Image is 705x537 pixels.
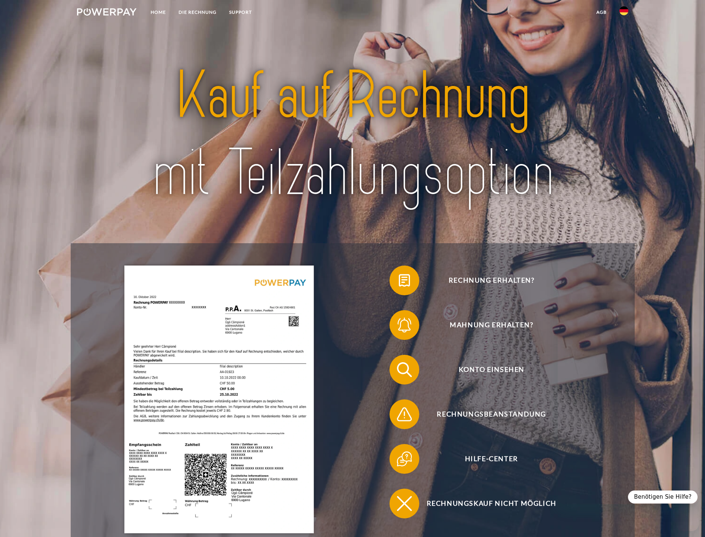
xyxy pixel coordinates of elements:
[144,6,172,19] a: Home
[395,271,414,290] img: qb_bill.svg
[390,444,583,474] button: Hilfe-Center
[77,8,137,16] img: logo-powerpay-white.svg
[390,399,583,429] button: Rechnungsbeanstandung
[675,507,699,531] iframe: Schaltfläche zum Öffnen des Messaging-Fensters
[390,266,583,295] button: Rechnung erhalten?
[558,244,699,504] iframe: Messaging-Fenster
[400,399,583,429] span: Rechnungsbeanstandung
[400,489,583,518] span: Rechnungskauf nicht möglich
[390,489,583,518] button: Rechnungskauf nicht möglich
[400,444,583,474] span: Hilfe-Center
[619,6,628,15] img: de
[400,266,583,295] span: Rechnung erhalten?
[395,494,414,513] img: qb_close.svg
[395,450,414,468] img: qb_help.svg
[400,310,583,340] span: Mahnung erhalten?
[395,316,414,334] img: qb_bell.svg
[390,310,583,340] button: Mahnung erhalten?
[104,54,601,215] img: title-powerpay_de.svg
[395,405,414,424] img: qb_warning.svg
[223,6,258,19] a: SUPPORT
[400,355,583,385] span: Konto einsehen
[124,266,314,533] img: single_invoice_powerpay_de.jpg
[172,6,223,19] a: DIE RECHNUNG
[395,360,414,379] img: qb_search.svg
[590,6,613,19] a: agb
[390,355,583,385] button: Konto einsehen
